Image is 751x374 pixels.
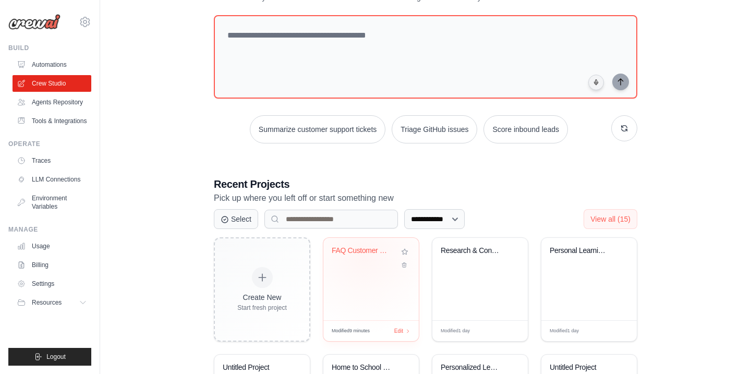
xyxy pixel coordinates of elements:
span: Resources [32,298,62,307]
button: View all (15) [584,209,637,229]
div: FAQ Customer Support Bot [332,246,395,256]
img: Logo [8,14,60,30]
h3: Recent Projects [214,177,637,191]
button: Delete project [399,260,410,270]
div: Manage [8,225,91,234]
div: Personal Learning Assistant [550,246,613,256]
span: Edit [394,327,403,335]
div: Start fresh project [237,304,287,312]
button: Add to favorites [399,246,410,258]
p: Pick up where you left off or start something new [214,191,637,205]
a: Traces [13,152,91,169]
a: Usage [13,238,91,255]
button: Logout [8,348,91,366]
span: Modified 9 minutes [332,328,370,335]
div: Personalized Learning Management System [441,363,504,372]
a: Agents Repository [13,94,91,111]
button: Summarize customer support tickets [250,115,385,143]
button: Resources [13,294,91,311]
div: Operate [8,140,91,148]
a: Automations [13,56,91,73]
a: Crew Studio [13,75,91,92]
a: Settings [13,275,91,292]
div: Untitled Project [223,363,286,372]
a: Billing [13,257,91,273]
a: Tools & Integrations [13,113,91,129]
a: Environment Variables [13,190,91,215]
span: Edit [612,327,621,335]
span: Modified 1 day [550,328,579,335]
button: Select [214,209,258,229]
div: Home to School Directions [332,363,395,372]
div: Untitled Project [550,363,613,372]
button: Score inbound leads [483,115,568,143]
button: Triage GitHub issues [392,115,477,143]
div: Create New [237,292,287,303]
span: Modified 1 day [441,328,470,335]
a: LLM Connections [13,171,91,188]
span: Edit [503,327,512,335]
span: Logout [46,353,66,361]
button: Get new suggestions [611,115,637,141]
div: Build [8,44,91,52]
div: Research & Content Creation Workflow [441,246,504,256]
button: Click to speak your automation idea [588,75,604,90]
span: View all (15) [590,215,631,223]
